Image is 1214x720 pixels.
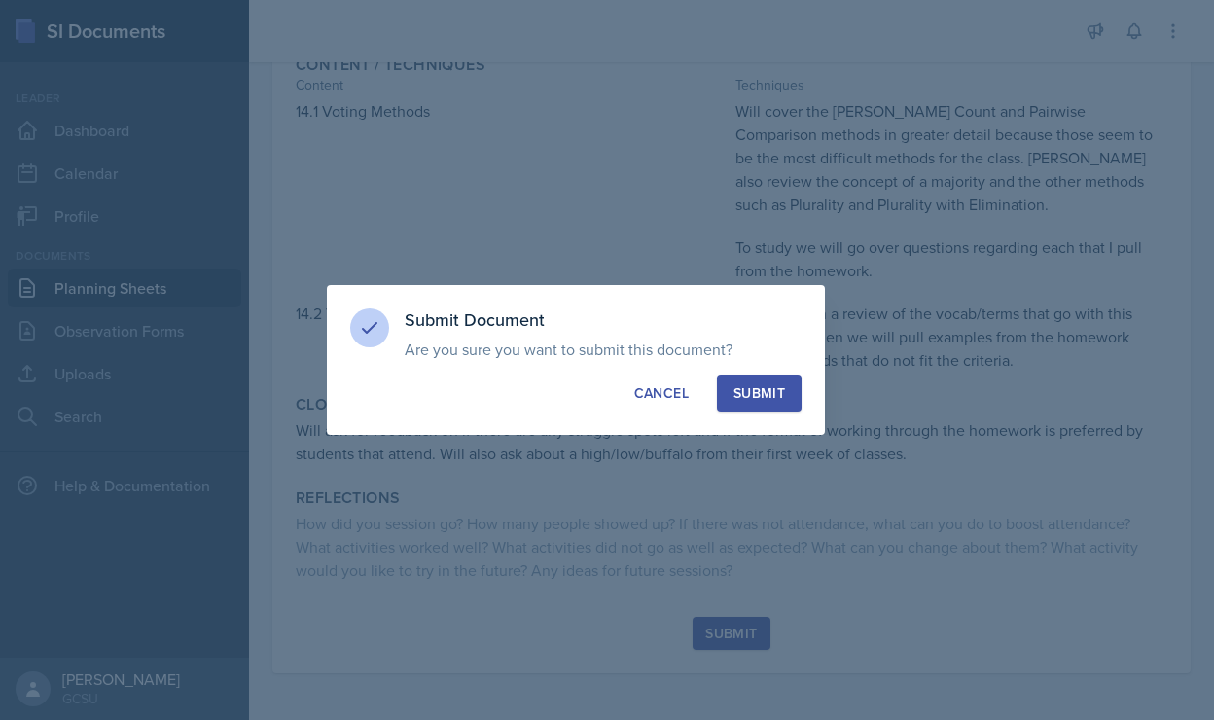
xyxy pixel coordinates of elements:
button: Cancel [618,375,705,412]
p: Are you sure you want to submit this document? [405,340,802,359]
h3: Submit Document [405,308,802,332]
button: Submit [717,375,802,412]
div: Submit [733,383,785,403]
div: Cancel [634,383,689,403]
